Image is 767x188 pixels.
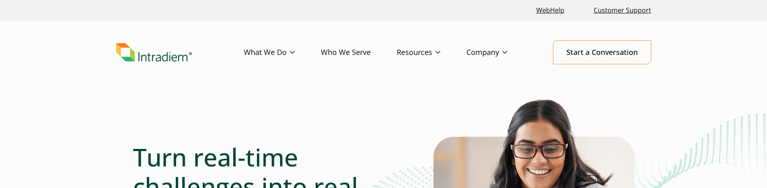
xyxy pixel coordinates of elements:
a: Resources [397,41,466,64]
a: Link opens in a new window [533,2,568,19]
a: Link to homepage of Intradiem [116,43,244,62]
a: What We Do [244,41,321,64]
a: Customer Support [590,2,654,19]
img: Intradiem [116,43,192,62]
a: Who We Serve [321,41,397,64]
a: Start a Conversation [553,40,651,64]
a: Company [466,41,533,64]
